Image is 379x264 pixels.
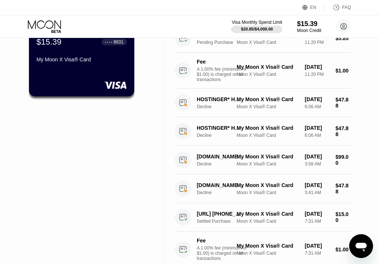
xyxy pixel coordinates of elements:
[335,97,351,109] div: $47.88
[335,247,351,252] div: $1.00
[36,37,61,47] div: $15.39
[237,40,299,45] div: Moon X Visa® Card
[197,219,247,224] div: Settled Purchase
[197,59,249,65] div: Fee
[237,251,299,256] div: Moon X Visa® Card
[305,219,330,224] div: 7:31 AM
[237,104,299,109] div: Moon X Visa® Card
[325,4,351,11] div: FAQ
[175,174,351,203] div: [DOMAIN_NAME] Larnaka CYDeclineMy Moon X Visa® CardMoon X Visa® Card[DATE]3:41 AM$47.88
[305,72,330,77] div: 11:20 PM
[310,5,317,10] div: EN
[237,125,299,131] div: My Moon X Visa® Card
[197,238,249,244] div: Fee
[175,203,351,232] div: [URL] [PHONE_NUMBER] SGSettled PurchaseMy Moon X Visa® CardMoon X Visa® Card[DATE]7:31 AM$15.00
[36,57,127,62] div: My Moon X Visa® Card
[237,243,299,249] div: My Moon X Visa® Card
[335,154,351,166] div: $99.00
[335,68,351,74] div: $1.00
[175,24,351,53] div: VPN* 4TPEHGNDNQ [PHONE_NUMBER] SEPending PurchaseMy Moon X Visa® CardMoon X Visa® Card[DATE]11:20...
[197,154,244,160] div: [DOMAIN_NAME] [PHONE_NUMBER] US
[237,190,299,195] div: Moon X Visa® Card
[335,183,351,194] div: $47.88
[197,133,247,138] div: Decline
[197,161,247,167] div: Decline
[197,190,247,195] div: Decline
[237,211,299,217] div: My Moon X Visa® Card
[241,27,273,31] div: $20.85 / $4,000.00
[232,20,282,33] div: Visa Monthly Spend Limit$20.85/$4,000.00
[297,28,321,33] div: Moon Credit
[305,251,330,256] div: 7:31 AM
[305,161,330,167] div: 3:58 AM
[349,234,373,258] iframe: Button to launch messaging window
[237,72,299,77] div: Moon X Visa® Card
[175,53,351,88] div: FeeA 1.00% fee (minimum of $1.00) is charged on all transactionsMy Moon X Visa® CardMoon X Visa® ...
[305,243,330,249] div: [DATE]
[305,104,330,109] div: 6:06 AM
[342,5,351,10] div: FAQ
[297,20,321,33] div: $15.39Moon Credit
[232,20,282,25] div: Visa Monthly Spend Limit
[197,104,247,109] div: Decline
[305,182,330,188] div: [DATE]
[302,4,325,11] div: EN
[335,125,351,137] div: $47.88
[197,245,253,261] div: A 1.00% fee (minimum of $1.00) is charged on all transactions
[237,154,299,160] div: My Moon X Visa® Card
[197,182,244,188] div: [DOMAIN_NAME] Larnaka CY
[197,125,244,131] div: HOSTINGER* HOSTINGER.C [PHONE_NUMBER] CY
[305,133,330,138] div: 6:06 AM
[305,190,330,195] div: 3:41 AM
[237,133,299,138] div: Moon X Visa® Card
[197,67,253,82] div: A 1.00% fee (minimum of $1.00) is charged on all transactions
[237,161,299,167] div: Moon X Visa® Card
[197,211,244,217] div: [URL] [PHONE_NUMBER] SG
[335,211,351,223] div: $15.00
[305,64,330,70] div: [DATE]
[237,182,299,188] div: My Moon X Visa® Card
[175,146,351,174] div: [DOMAIN_NAME] [PHONE_NUMBER] USDeclineMy Moon X Visa® CardMoon X Visa® Card[DATE]3:58 AM$99.00
[297,20,321,28] div: $15.39
[105,41,112,43] div: ● ● ● ●
[305,211,330,217] div: [DATE]
[175,88,351,117] div: HOSTINGER* HOSTINGER.C [PHONE_NUMBER] CYDeclineMy Moon X Visa® CardMoon X Visa® Card[DATE]6:06 AM...
[237,64,299,70] div: My Moon X Visa® Card
[237,96,299,102] div: My Moon X Visa® Card
[305,40,330,45] div: 11:20 PM
[113,39,123,45] div: 8631
[335,35,351,41] div: $5.85
[197,96,244,102] div: HOSTINGER* HOSTINGER.C [PHONE_NUMBER] CY
[29,30,134,96] div: $15.39● ● ● ●8631My Moon X Visa® Card
[305,96,330,102] div: [DATE]
[197,40,247,45] div: Pending Purchase
[305,154,330,160] div: [DATE]
[175,117,351,146] div: HOSTINGER* HOSTINGER.C [PHONE_NUMBER] CYDeclineMy Moon X Visa® CardMoon X Visa® Card[DATE]6:06 AM...
[305,125,330,131] div: [DATE]
[237,219,299,224] div: Moon X Visa® Card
